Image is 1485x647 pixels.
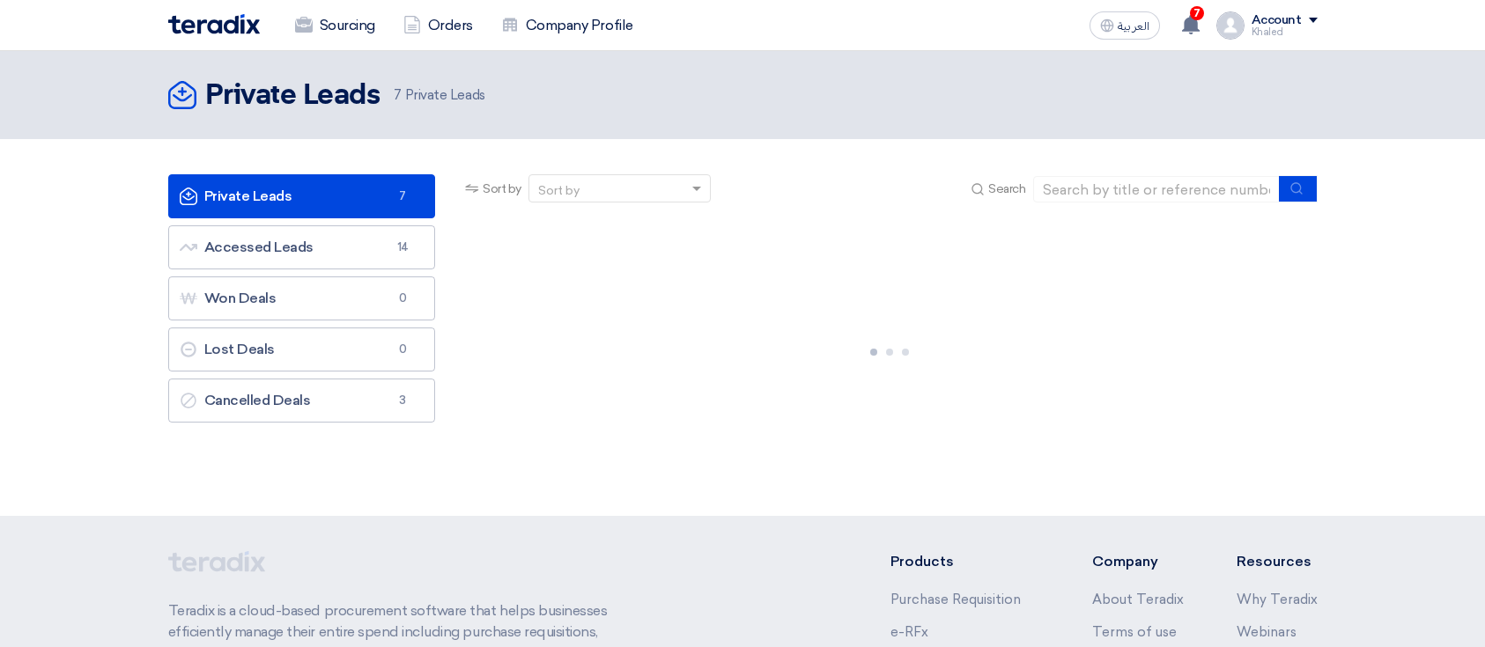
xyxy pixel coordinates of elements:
li: Products [890,551,1039,572]
a: Cancelled Deals3 [168,379,436,423]
span: 7 [394,87,402,103]
img: Teradix logo [168,14,260,34]
div: Khaled [1252,27,1318,37]
span: العربية [1118,20,1149,33]
input: Search by title or reference number [1033,176,1280,202]
span: 3 [392,392,413,409]
button: العربية [1090,11,1160,40]
span: Private Leads [394,85,484,106]
a: About Teradix [1092,592,1184,607]
a: Won Deals0 [168,276,436,320]
span: Sort by [483,180,521,198]
img: profile_test.png [1216,11,1245,40]
div: Sort by [538,181,580,200]
span: 0 [392,341,413,358]
a: Accessed Leads14 [168,225,436,269]
a: Why Teradix [1237,592,1318,607]
a: Webinars [1237,624,1297,640]
a: Terms of use [1092,624,1177,640]
span: 7 [1190,6,1204,20]
a: Lost Deals0 [168,327,436,371]
a: Sourcing [281,6,389,45]
a: e-RFx [890,624,928,640]
span: 7 [392,187,413,205]
a: Company Profile [487,6,647,45]
div: Account [1252,13,1302,28]
span: 0 [392,290,413,307]
li: Resources [1237,551,1318,572]
span: Search [988,180,1025,198]
a: Private Leads7 [168,174,436,218]
h2: Private Leads [205,78,380,114]
a: Orders [389,6,487,45]
li: Company [1092,551,1184,572]
span: 14 [392,239,413,256]
a: Purchase Requisition [890,592,1021,607]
